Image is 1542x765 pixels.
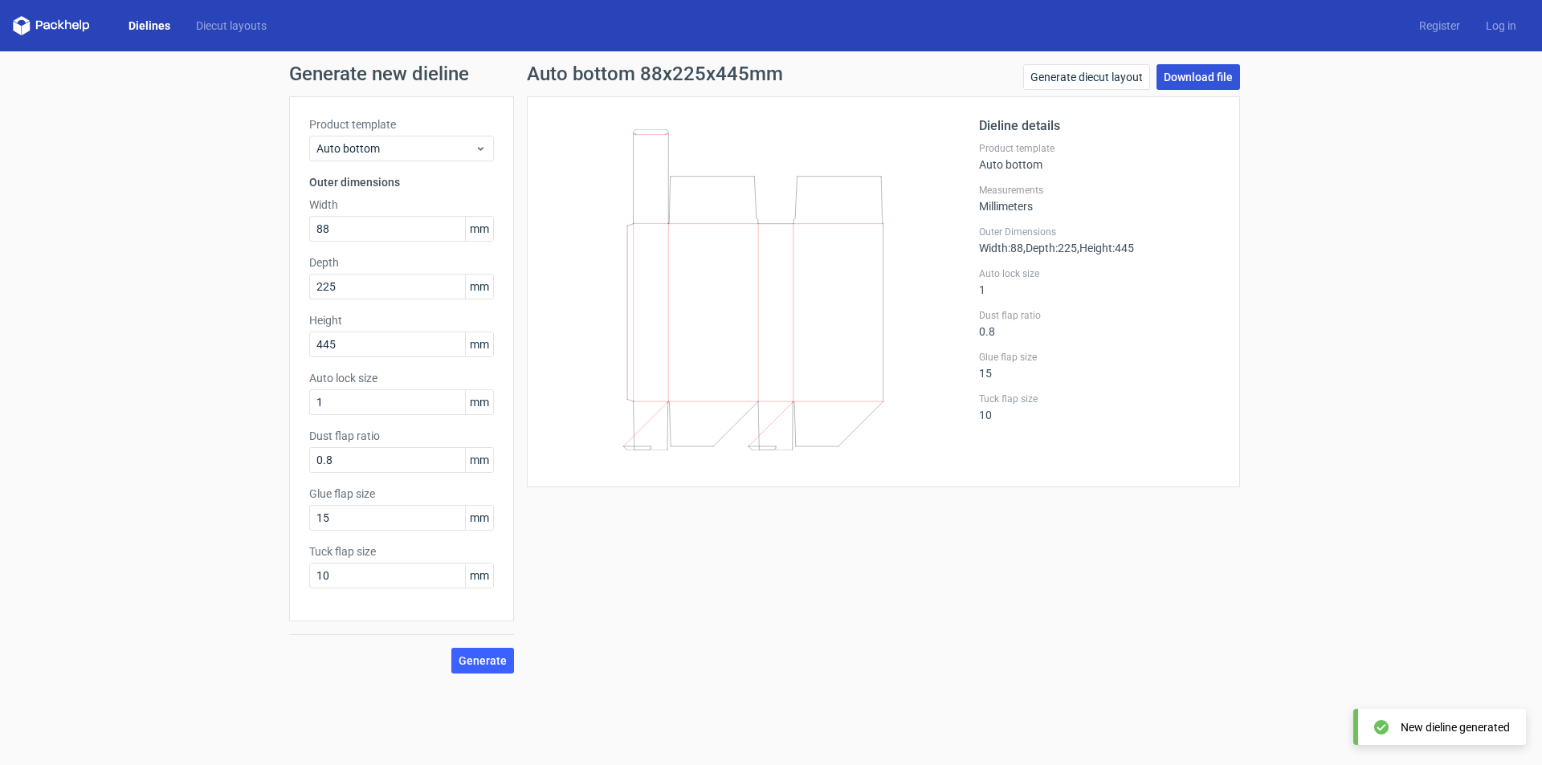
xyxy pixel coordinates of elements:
[979,393,1220,405] label: Tuck flap size
[309,370,494,386] label: Auto lock size
[979,351,1220,364] label: Glue flap size
[979,142,1220,171] div: Auto bottom
[979,351,1220,380] div: 15
[465,564,493,588] span: mm
[979,267,1220,280] label: Auto lock size
[979,142,1220,155] label: Product template
[316,140,475,157] span: Auto bottom
[1023,242,1077,254] span: , Depth : 225
[1473,18,1529,34] a: Log in
[979,393,1220,421] div: 10
[1156,64,1240,90] a: Download file
[1023,64,1150,90] a: Generate diecut layout
[309,486,494,502] label: Glue flap size
[183,18,279,34] a: Diecut layouts
[451,648,514,673] button: Generate
[459,655,507,666] span: Generate
[1406,18,1473,34] a: Register
[309,254,494,271] label: Depth
[465,448,493,472] span: mm
[1077,242,1134,254] span: , Height : 445
[979,116,1220,136] h2: Dieline details
[979,267,1220,296] div: 1
[309,543,494,560] label: Tuck flap size
[979,242,1023,254] span: Width : 88
[979,184,1220,213] div: Millimeters
[979,184,1220,197] label: Measurements
[465,390,493,414] span: mm
[309,197,494,213] label: Width
[527,64,783,83] h1: Auto bottom 88x225x445mm
[309,174,494,190] h3: Outer dimensions
[979,309,1220,322] label: Dust flap ratio
[289,64,1253,83] h1: Generate new dieline
[979,309,1220,338] div: 0.8
[465,506,493,530] span: mm
[1401,719,1510,735] div: New dieline generated
[309,312,494,328] label: Height
[116,18,183,34] a: Dielines
[465,217,493,241] span: mm
[465,332,493,356] span: mm
[979,226,1220,238] label: Outer Dimensions
[309,428,494,444] label: Dust flap ratio
[309,116,494,132] label: Product template
[465,275,493,299] span: mm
